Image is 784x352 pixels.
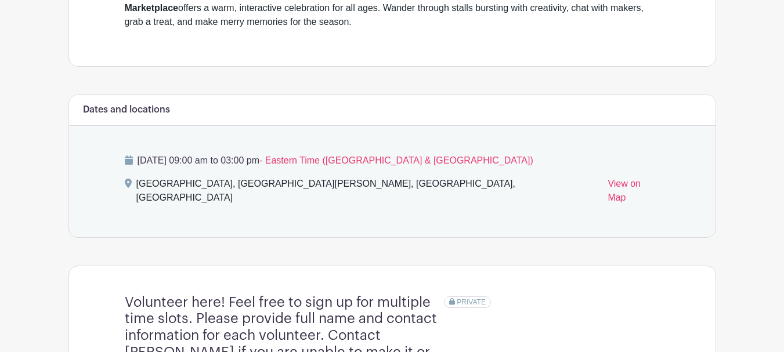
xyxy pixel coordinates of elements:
[608,177,659,209] a: View on Map
[259,155,533,165] span: - Eastern Time ([GEOGRAPHIC_DATA] & [GEOGRAPHIC_DATA])
[125,154,660,168] p: [DATE] 09:00 am to 03:00 pm
[457,298,486,306] span: PRIVATE
[83,104,170,115] h6: Dates and locations
[136,177,599,209] div: [GEOGRAPHIC_DATA], [GEOGRAPHIC_DATA][PERSON_NAME], [GEOGRAPHIC_DATA], [GEOGRAPHIC_DATA]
